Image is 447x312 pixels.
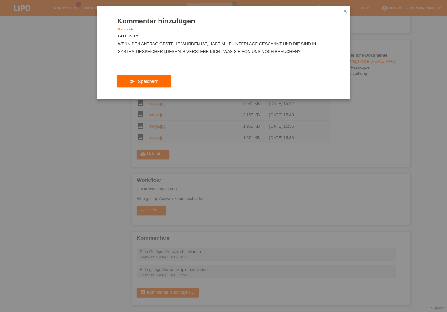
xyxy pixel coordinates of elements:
i: send [130,79,135,84]
span: Speichern [138,79,158,84]
a: close [341,8,349,15]
i: close [343,9,348,14]
h1: Kommentar hinzufügen [117,17,330,25]
button: send Speichern [117,75,171,87]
